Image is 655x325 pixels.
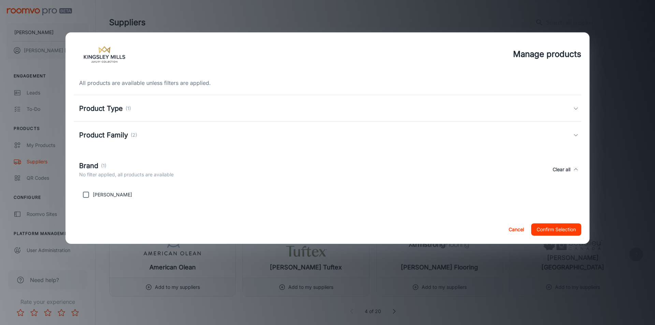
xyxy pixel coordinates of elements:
[79,161,98,171] h5: Brand
[74,41,135,68] img: vendor_logo_square_en-us.jpg
[93,191,132,198] p: [PERSON_NAME]
[513,48,581,60] h4: Manage products
[74,79,581,87] div: All products are available unless filters are applied.
[101,162,106,169] p: (1)
[550,161,573,178] button: Clear all
[126,105,131,112] p: (1)
[79,130,128,140] h5: Product Family
[74,154,581,185] div: Brand(1)No filter applied, all products are availableClear all
[505,223,527,236] button: Cancel
[79,103,123,114] h5: Product Type
[74,95,581,122] div: Product Type(1)
[74,122,581,148] div: Product Family(2)
[79,171,174,178] p: No filter applied, all products are available
[131,131,137,139] p: (2)
[531,223,581,236] button: Confirm Selection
